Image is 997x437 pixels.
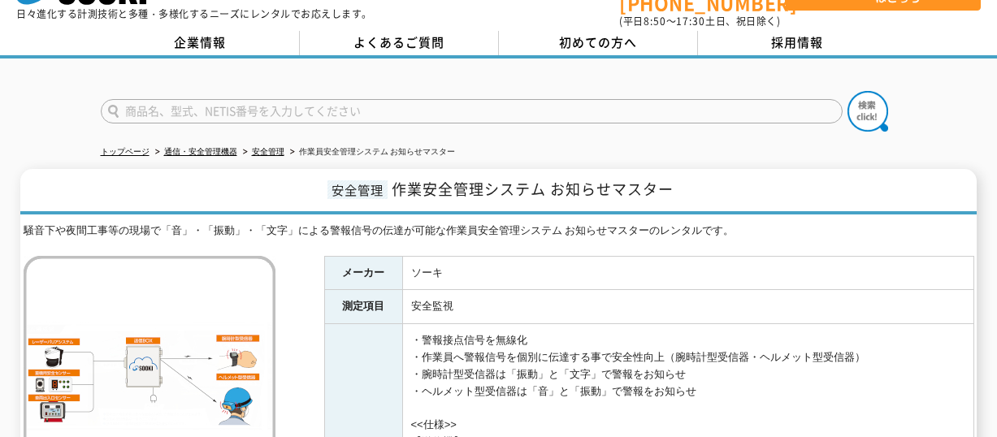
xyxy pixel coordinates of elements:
[164,147,237,156] a: 通信・安全管理機器
[644,14,666,28] span: 8:50
[847,91,888,132] img: btn_search.png
[402,256,973,290] td: ソーキ
[324,290,402,324] th: 測定項目
[16,9,372,19] p: 日々進化する計測技術と多種・多様化するニーズにレンタルでお応えします。
[392,178,674,200] span: 作業安全管理システム お知らせマスター
[287,144,456,161] li: 作業員安全管理システム お知らせマスター
[402,290,973,324] td: 安全監視
[252,147,284,156] a: 安全管理
[676,14,705,28] span: 17:30
[559,33,637,51] span: 初めての方へ
[24,223,974,240] div: 騒音下や夜間工事等の現場で「音」・「振動」・「文字」による警報信号の伝達が可能な作業員安全管理システム お知らせマスターのレンタルです。
[300,31,499,55] a: よくあるご質問
[327,180,388,199] span: 安全管理
[101,31,300,55] a: 企業情報
[101,99,843,123] input: 商品名、型式、NETIS番号を入力してください
[619,14,780,28] span: (平日 ～ 土日、祝日除く)
[324,256,402,290] th: メーカー
[101,147,150,156] a: トップページ
[499,31,698,55] a: 初めての方へ
[698,31,897,55] a: 採用情報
